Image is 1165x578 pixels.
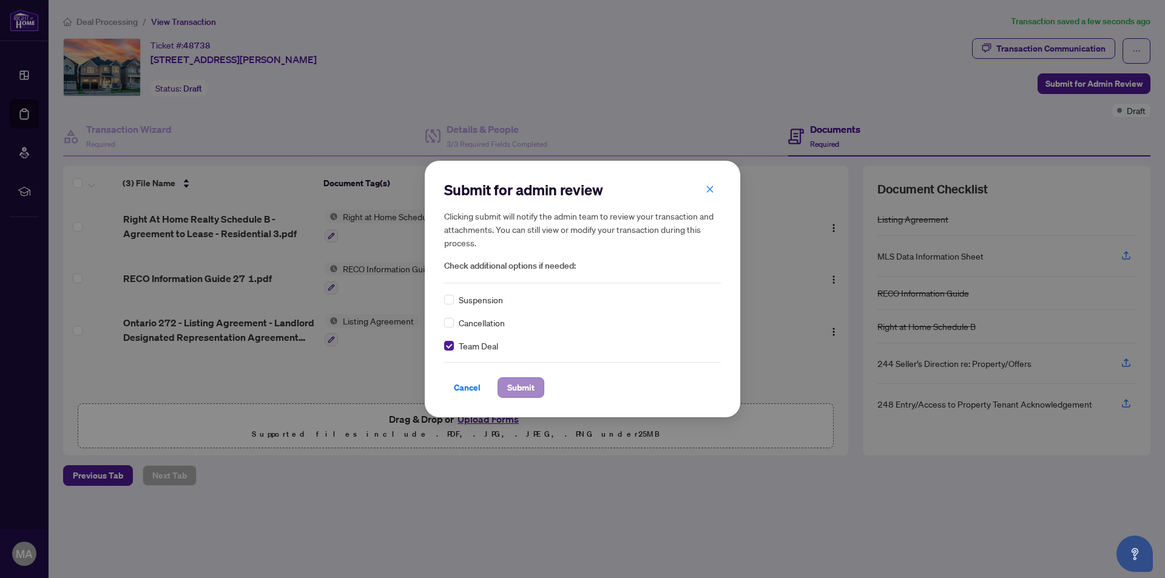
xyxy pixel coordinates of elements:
[459,316,505,329] span: Cancellation
[459,293,503,306] span: Suspension
[459,339,498,352] span: Team Deal
[444,259,721,273] span: Check additional options if needed:
[498,377,544,398] button: Submit
[1116,536,1153,572] button: Open asap
[444,377,490,398] button: Cancel
[454,378,481,397] span: Cancel
[706,185,714,193] span: close
[444,209,721,249] h5: Clicking submit will notify the admin team to review your transaction and attachments. You can st...
[507,378,535,397] span: Submit
[444,180,721,200] h2: Submit for admin review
